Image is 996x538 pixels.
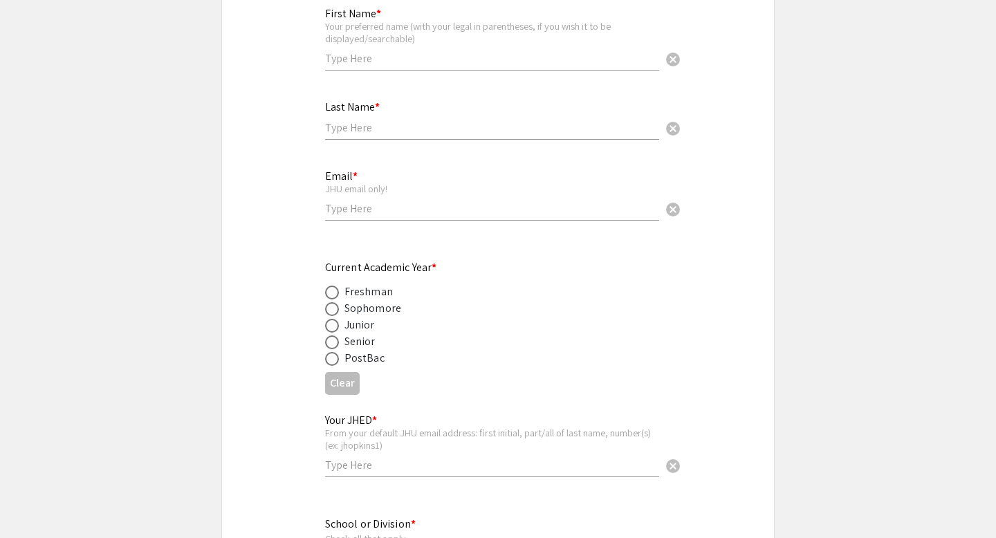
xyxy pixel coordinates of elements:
[325,20,659,44] div: Your preferred name (with your legal in parentheses, if you wish it to be displayed/searchable)
[665,458,681,474] span: cancel
[325,517,416,531] mat-label: School or Division
[325,169,358,183] mat-label: Email
[10,476,59,528] iframe: Chat
[344,317,375,333] div: Junior
[659,113,687,141] button: Clear
[325,183,659,195] div: JHU email only!
[325,413,377,427] mat-label: Your JHED
[325,201,659,216] input: Type Here
[325,6,381,21] mat-label: First Name
[325,120,659,135] input: Type Here
[665,201,681,218] span: cancel
[659,452,687,479] button: Clear
[325,51,659,66] input: Type Here
[325,100,380,114] mat-label: Last Name
[325,427,659,451] div: From your default JHU email address: first initial, part/all of last name, number(s) (ex: jhopkins1)
[325,260,436,275] mat-label: Current Academic Year
[325,458,659,472] input: Type Here
[665,51,681,68] span: cancel
[659,44,687,72] button: Clear
[344,333,376,350] div: Senior
[344,300,401,317] div: Sophomore
[659,195,687,223] button: Clear
[344,284,393,300] div: Freshman
[344,350,385,367] div: PostBac
[665,120,681,137] span: cancel
[325,372,360,395] button: Clear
